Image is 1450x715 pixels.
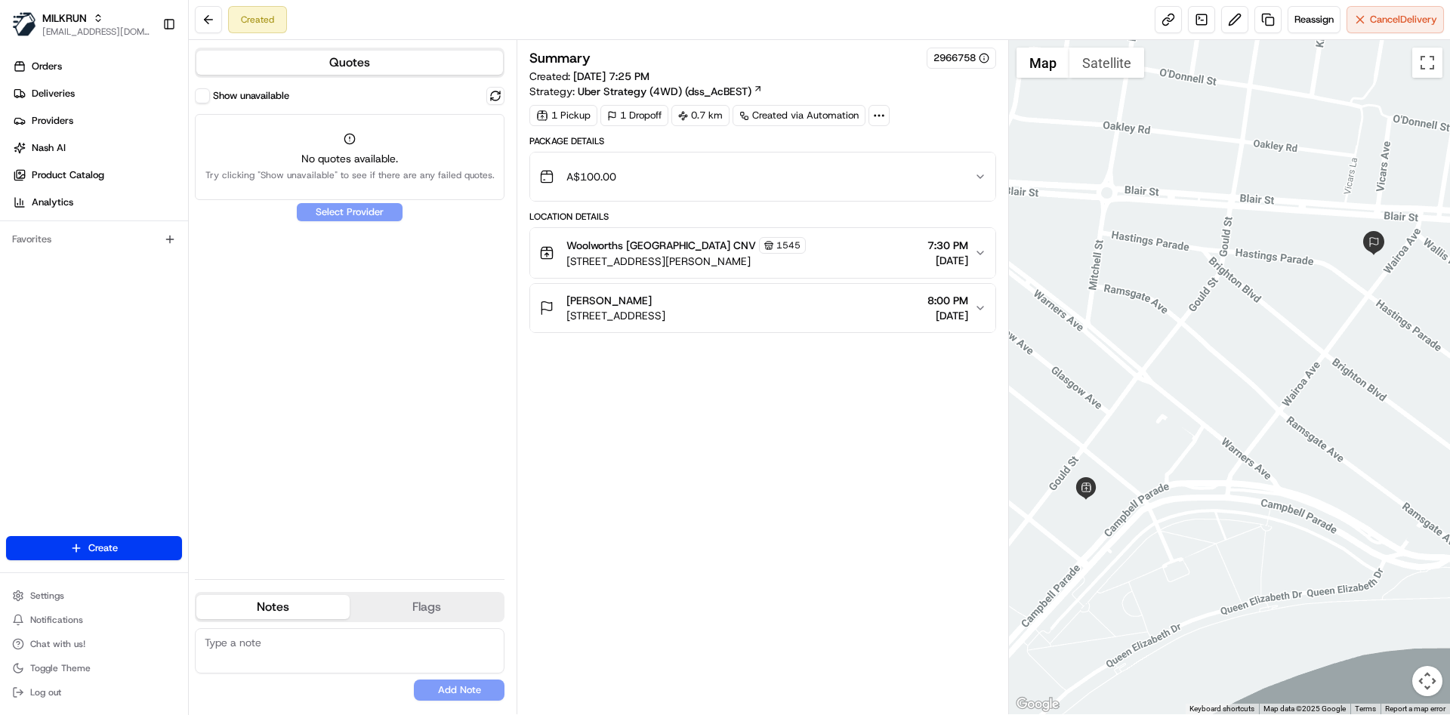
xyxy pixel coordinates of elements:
button: 2966758 [933,51,989,65]
button: [EMAIL_ADDRESS][DOMAIN_NAME] [42,26,150,38]
span: Log out [30,686,61,698]
span: Product Catalog [32,168,104,182]
div: Location Details [529,211,995,223]
a: Created via Automation [733,105,865,126]
span: Reassign [1294,13,1334,26]
span: 8:00 PM [927,293,968,308]
a: Nash AI [6,136,188,160]
button: Log out [6,682,182,703]
button: CancelDelivery [1347,6,1444,33]
span: [PERSON_NAME] [566,293,652,308]
button: Chat with us! [6,633,182,655]
button: Toggle Theme [6,658,182,679]
span: [STREET_ADDRESS] [566,308,665,323]
a: Report a map error [1385,704,1445,713]
a: Product Catalog [6,163,188,187]
button: A$100.00 [530,153,995,201]
span: [DATE] [927,308,968,323]
img: MILKRUN [12,12,36,36]
div: Package Details [529,135,995,147]
span: [STREET_ADDRESS][PERSON_NAME] [566,254,806,269]
button: Woolworths [GEOGRAPHIC_DATA] CNV1545[STREET_ADDRESS][PERSON_NAME]7:30 PM[DATE] [530,228,995,278]
span: Created: [529,69,649,84]
div: 1 Dropoff [600,105,668,126]
button: Keyboard shortcuts [1189,704,1254,714]
span: Orders [32,60,62,73]
span: 1545 [776,239,801,251]
button: MILKRUNMILKRUN[EMAIL_ADDRESS][DOMAIN_NAME] [6,6,156,42]
button: Flags [350,595,503,619]
span: Providers [32,114,73,128]
span: Toggle Theme [30,662,91,674]
span: Create [88,541,118,555]
button: Notifications [6,609,182,630]
span: Notifications [30,614,83,626]
button: Show street map [1017,48,1069,78]
button: Notes [196,595,350,619]
a: Deliveries [6,82,188,106]
button: Quotes [196,51,503,75]
span: A$100.00 [566,169,616,184]
span: [DATE] 7:25 PM [573,69,649,83]
button: Show satellite imagery [1069,48,1144,78]
label: Show unavailable [213,89,289,103]
span: Try clicking "Show unavailable" to see if there are any failed quotes. [205,169,495,181]
span: 7:30 PM [927,238,968,253]
div: Favorites [6,227,182,251]
span: No quotes available. [205,151,495,166]
button: [PERSON_NAME][STREET_ADDRESS]8:00 PM[DATE] [530,284,995,332]
button: MILKRUN [42,11,87,26]
a: Providers [6,109,188,133]
a: Orders [6,54,188,79]
a: Terms [1355,704,1376,713]
span: Woolworths [GEOGRAPHIC_DATA] CNV [566,238,756,253]
a: Open this area in Google Maps (opens a new window) [1013,695,1063,714]
a: Analytics [6,190,188,214]
button: Reassign [1288,6,1340,33]
img: Google [1013,695,1063,714]
div: 0.7 km [671,105,730,126]
div: 1 Pickup [529,105,597,126]
span: Nash AI [32,141,66,155]
button: Map camera controls [1412,666,1442,696]
span: Settings [30,590,64,602]
span: [DATE] [927,253,968,268]
h3: Summary [529,51,591,65]
button: Toggle fullscreen view [1412,48,1442,78]
span: Deliveries [32,87,75,100]
button: Create [6,536,182,560]
span: Analytics [32,196,73,209]
span: Map data ©2025 Google [1263,704,1346,713]
span: Chat with us! [30,638,85,650]
span: Uber Strategy (4WD) (dss_AcBEST) [578,84,751,99]
a: Uber Strategy (4WD) (dss_AcBEST) [578,84,763,99]
span: Cancel Delivery [1370,13,1437,26]
div: Strategy: [529,84,763,99]
button: Settings [6,585,182,606]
